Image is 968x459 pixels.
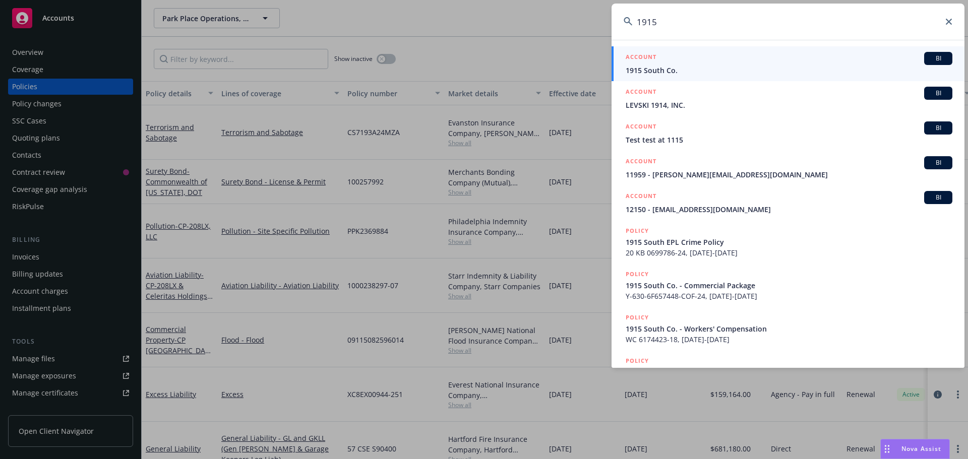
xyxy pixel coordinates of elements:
[626,226,649,236] h5: POLICY
[626,204,952,215] span: 12150 - [EMAIL_ADDRESS][DOMAIN_NAME]
[612,220,964,264] a: POLICY1915 South EPL Crime Policy20 KB 0699786-24, [DATE]-[DATE]
[626,169,952,180] span: 11959 - [PERSON_NAME][EMAIL_ADDRESS][DOMAIN_NAME]
[880,439,950,459] button: Nova Assist
[626,323,952,334] span: 1915 South Co. - Workers' Compensation
[612,81,964,116] a: ACCOUNTBILEVSKI 1914, INC.
[626,135,952,145] span: Test test at 1115
[612,46,964,81] a: ACCOUNTBI1915 South Co.
[626,334,952,345] span: WC 6174423-18, [DATE]-[DATE]
[928,193,948,202] span: BI
[626,269,649,279] h5: POLICY
[626,367,952,377] span: 1915 South Co. - Commercial Umbrella
[928,158,948,167] span: BI
[612,307,964,350] a: POLICY1915 South Co. - Workers' CompensationWC 6174423-18, [DATE]-[DATE]
[626,237,952,247] span: 1915 South EPL Crime Policy
[928,123,948,133] span: BI
[626,247,952,258] span: 20 KB 0699786-24, [DATE]-[DATE]
[901,444,941,453] span: Nova Assist
[626,121,656,134] h5: ACCOUNT
[626,65,952,76] span: 1915 South Co.
[612,264,964,307] a: POLICY1915 South Co. - Commercial PackageY-630-6F657448-COF-24, [DATE]-[DATE]
[626,291,952,301] span: Y-630-6F657448-COF-24, [DATE]-[DATE]
[612,151,964,185] a: ACCOUNTBI11959 - [PERSON_NAME][EMAIL_ADDRESS][DOMAIN_NAME]
[626,100,952,110] span: LEVSKI 1914, INC.
[626,52,656,64] h5: ACCOUNT
[612,350,964,394] a: POLICY1915 South Co. - Commercial Umbrella
[626,312,649,322] h5: POLICY
[881,439,893,458] div: Drag to move
[626,280,952,291] span: 1915 South Co. - Commercial Package
[626,191,656,203] h5: ACCOUNT
[612,185,964,220] a: ACCOUNTBI12150 - [EMAIL_ADDRESS][DOMAIN_NAME]
[626,156,656,168] h5: ACCOUNT
[626,356,649,366] h5: POLICY
[928,54,948,63] span: BI
[928,89,948,98] span: BI
[612,4,964,40] input: Search...
[612,116,964,151] a: ACCOUNTBITest test at 1115
[626,87,656,99] h5: ACCOUNT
